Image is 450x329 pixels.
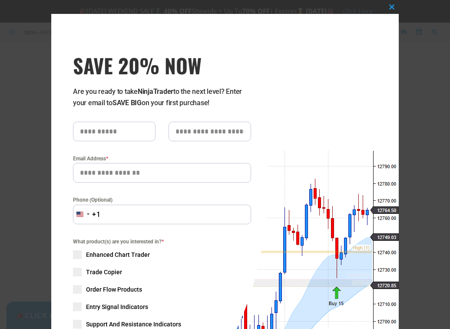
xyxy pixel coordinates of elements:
label: Phone (Optional) [73,196,251,204]
label: Entry Signal Indicators [73,302,251,311]
label: Trade Copier [73,268,251,276]
button: Selected country [73,205,101,224]
span: Order Flow Products [86,285,142,294]
p: Are you ready to take to the next level? Enter your email to on your first purchase! [73,86,251,109]
span: Trade Copier [86,268,122,276]
span: Support And Resistance Indicators [86,320,181,329]
strong: NinjaTrader [138,87,173,96]
span: SAVE 20% NOW [73,53,251,77]
span: Entry Signal Indicators [86,302,148,311]
label: Email Address [73,154,251,163]
span: What product(s) are you interested in? [73,237,251,246]
label: Enhanced Chart Trader [73,250,251,259]
label: Order Flow Products [73,285,251,294]
strong: SAVE BIG [112,99,142,107]
span: Enhanced Chart Trader [86,250,150,259]
label: Support And Resistance Indicators [73,320,251,329]
div: +1 [92,209,101,220]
